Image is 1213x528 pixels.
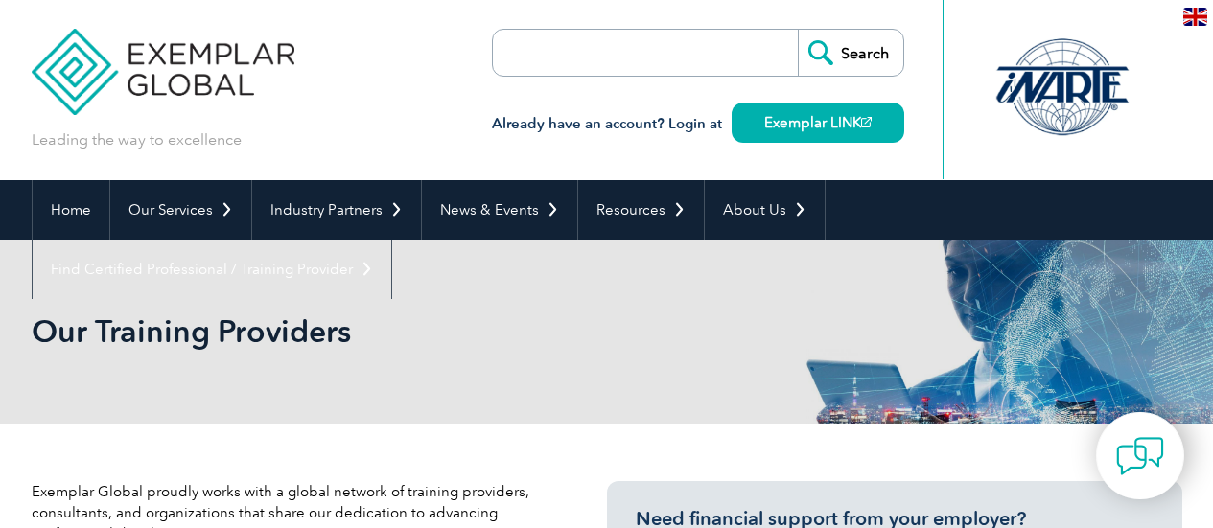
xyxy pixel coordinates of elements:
[861,117,872,127] img: open_square.png
[33,180,109,240] a: Home
[32,316,837,347] h2: Our Training Providers
[798,30,903,76] input: Search
[32,129,242,150] p: Leading the way to excellence
[252,180,421,240] a: Industry Partners
[422,180,577,240] a: News & Events
[1116,432,1164,480] img: contact-chat.png
[33,240,391,299] a: Find Certified Professional / Training Provider
[492,112,904,136] h3: Already have an account? Login at
[578,180,704,240] a: Resources
[1183,8,1207,26] img: en
[732,103,904,143] a: Exemplar LINK
[705,180,825,240] a: About Us
[110,180,251,240] a: Our Services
